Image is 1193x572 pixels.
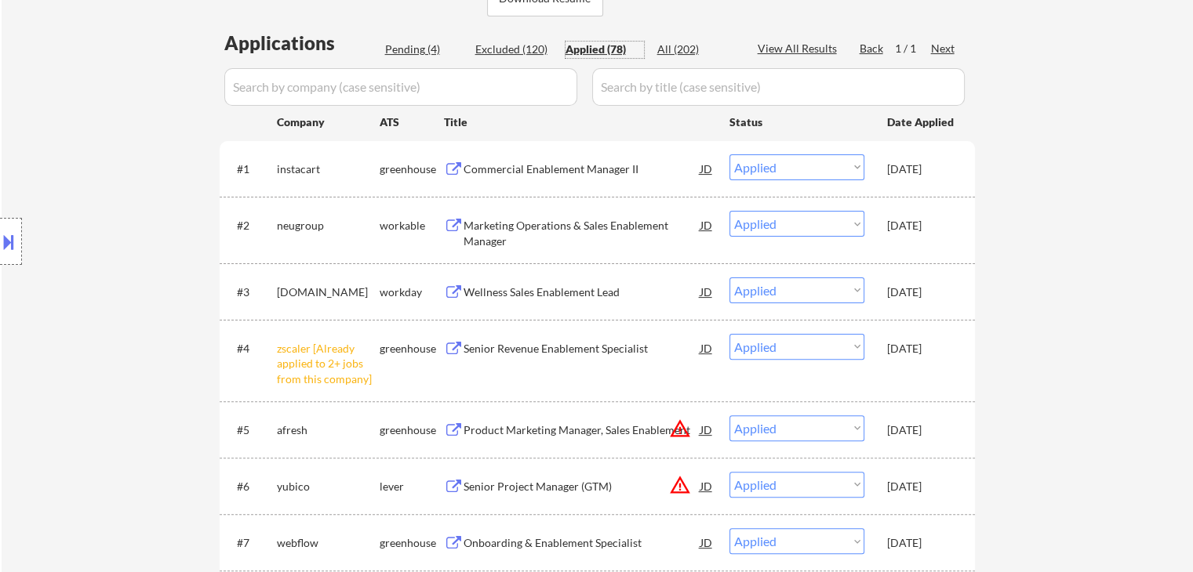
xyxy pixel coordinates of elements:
[729,107,864,136] div: Status
[887,341,956,357] div: [DATE]
[887,161,956,177] div: [DATE]
[860,41,885,56] div: Back
[592,68,965,106] input: Search by title (case sensitive)
[380,161,444,177] div: greenhouse
[380,341,444,357] div: greenhouse
[887,479,956,494] div: [DATE]
[277,535,380,551] div: webflow
[224,68,577,106] input: Search by company (case sensitive)
[277,479,380,494] div: yubico
[380,535,444,551] div: greenhouse
[385,42,464,57] div: Pending (4)
[699,528,715,556] div: JD
[224,34,380,52] div: Applications
[699,154,715,183] div: JD
[699,472,715,500] div: JD
[657,42,736,57] div: All (202)
[699,334,715,362] div: JD
[887,218,956,234] div: [DATE]
[380,479,444,494] div: lever
[277,218,380,234] div: neugroup
[237,535,264,551] div: #7
[464,218,700,248] div: Marketing Operations & Sales Enablement Manager
[464,341,700,357] div: Senior Revenue Enablement Specialist
[895,41,931,56] div: 1 / 1
[277,284,380,300] div: [DOMAIN_NAME]
[887,284,956,300] div: [DATE]
[758,41,842,56] div: View All Results
[475,42,554,57] div: Excluded (120)
[380,114,444,130] div: ATS
[887,535,956,551] div: [DATE]
[699,415,715,443] div: JD
[931,41,956,56] div: Next
[699,277,715,306] div: JD
[464,284,700,300] div: Wellness Sales Enablement Lead
[277,341,380,387] div: zscaler [Already applied to 2+ jobs from this company]
[237,422,264,438] div: #5
[277,422,380,438] div: afresh
[444,114,715,130] div: Title
[669,474,691,496] button: warning_amber
[380,422,444,438] div: greenhouse
[464,535,700,551] div: Onboarding & Enablement Specialist
[464,161,700,177] div: Commercial Enablement Manager II
[566,42,644,57] div: Applied (78)
[699,211,715,239] div: JD
[887,114,956,130] div: Date Applied
[380,284,444,300] div: workday
[669,418,691,440] button: warning_amber
[277,161,380,177] div: instacart
[464,422,700,438] div: Product Marketing Manager, Sales Enablement
[380,218,444,234] div: workable
[887,422,956,438] div: [DATE]
[277,114,380,130] div: Company
[464,479,700,494] div: Senior Project Manager (GTM)
[237,479,264,494] div: #6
